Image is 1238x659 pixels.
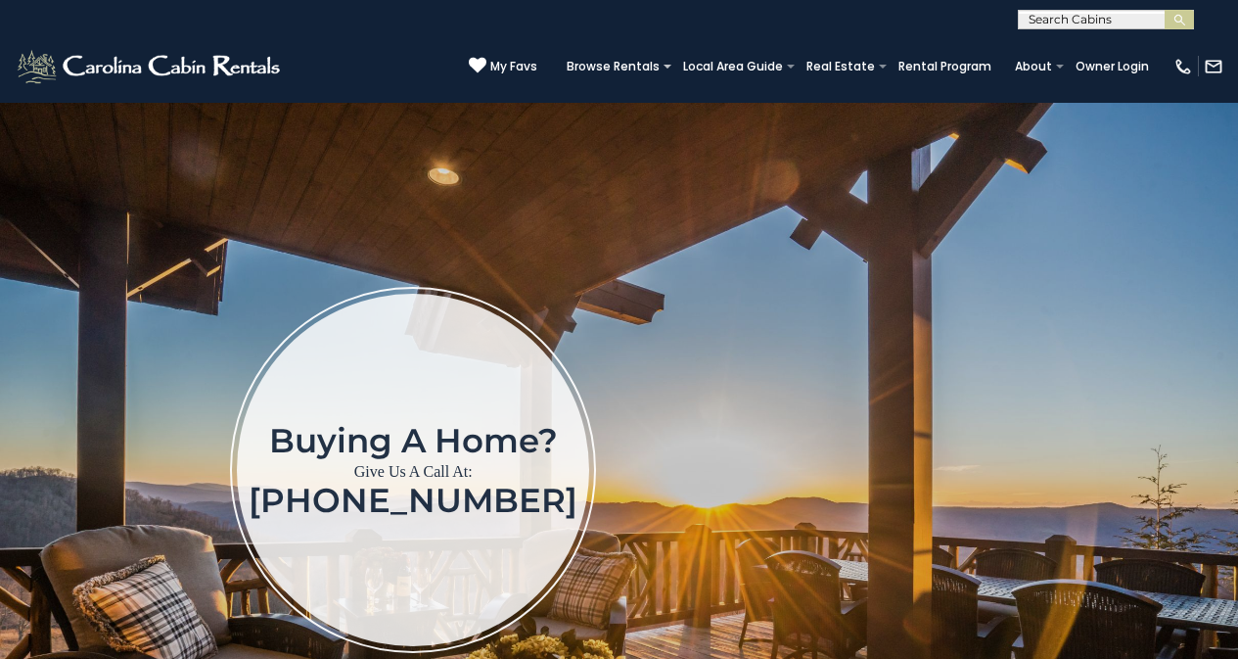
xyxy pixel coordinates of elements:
a: Real Estate [797,53,885,80]
h1: Buying a home? [249,423,577,458]
p: Give Us A Call At: [249,458,577,486]
a: Browse Rentals [557,53,669,80]
a: My Favs [469,57,537,76]
img: phone-regular-white.png [1173,57,1193,76]
a: About [1005,53,1062,80]
span: My Favs [490,58,537,75]
a: [PHONE_NUMBER] [249,480,577,521]
a: Owner Login [1066,53,1159,80]
img: mail-regular-white.png [1204,57,1223,76]
a: Rental Program [889,53,1001,80]
img: White-1-2.png [15,47,286,86]
a: Local Area Guide [673,53,793,80]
